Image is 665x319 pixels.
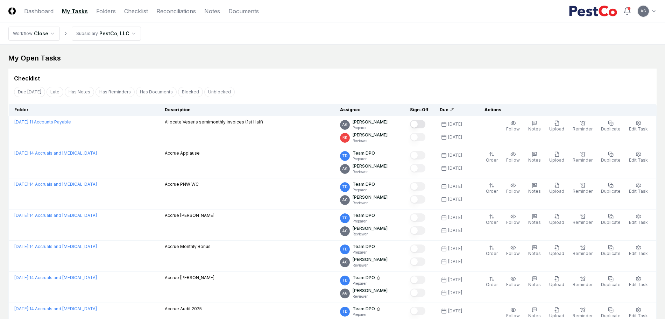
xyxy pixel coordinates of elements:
[14,182,97,187] a: [DATE]:14 Accruals and [MEDICAL_DATA]
[13,30,33,37] div: Workflow
[548,119,566,134] button: Upload
[178,87,203,97] button: Blocked
[165,275,214,281] p: Accrue [PERSON_NAME]
[506,189,520,194] span: Follow
[353,232,388,237] p: Reviewer
[342,278,348,283] span: TD
[410,182,425,191] button: Mark complete
[548,181,566,196] button: Upload
[228,7,259,15] a: Documents
[448,134,462,140] div: [DATE]
[204,7,220,15] a: Notes
[506,157,520,163] span: Follow
[505,212,521,227] button: Follow
[353,200,388,206] p: Reviewer
[505,275,521,289] button: Follow
[448,290,462,296] div: [DATE]
[448,227,462,234] div: [DATE]
[505,119,521,134] button: Follow
[528,313,541,318] span: Notes
[600,150,622,165] button: Duplicate
[410,307,425,315] button: Mark complete
[573,157,593,163] span: Reminder
[549,220,564,225] span: Upload
[342,166,348,171] span: AG
[484,150,499,165] button: Order
[573,189,593,194] span: Reminder
[353,243,375,250] p: Team DPO
[448,121,462,127] div: [DATE]
[14,182,29,187] span: [DATE] :
[440,107,468,113] div: Due
[600,212,622,227] button: Duplicate
[353,187,375,193] p: Preparer
[549,189,564,194] span: Upload
[14,275,97,280] a: [DATE]:14 Accruals and [MEDICAL_DATA]
[353,181,375,187] p: Team DPO
[342,135,347,140] span: RK
[353,312,381,317] p: Preparer
[506,313,520,318] span: Follow
[484,212,499,227] button: Order
[353,225,388,232] p: [PERSON_NAME]
[65,87,94,97] button: Has Notes
[95,87,135,97] button: Has Reminders
[342,260,348,265] span: AG
[8,27,141,41] nav: breadcrumb
[600,275,622,289] button: Duplicate
[165,119,263,125] p: Allocate Veseris semimonthly invoices (1st Half)
[628,150,649,165] button: Edit Task
[628,212,649,227] button: Edit Task
[353,275,375,281] p: Team DPO
[641,8,646,14] span: AG
[506,220,520,225] span: Follow
[353,156,375,162] p: Preparer
[342,215,348,221] span: TD
[353,288,388,294] p: [PERSON_NAME]
[571,181,594,196] button: Reminder
[548,275,566,289] button: Upload
[629,126,648,132] span: Edit Task
[573,282,593,287] span: Reminder
[14,213,97,218] a: [DATE]:14 Accruals and [MEDICAL_DATA]
[353,163,388,169] p: [PERSON_NAME]
[14,150,97,156] a: [DATE]:14 Accruals and [MEDICAL_DATA]
[600,119,622,134] button: Duplicate
[628,243,649,258] button: Edit Task
[353,281,381,286] p: Preparer
[527,275,542,289] button: Notes
[486,282,498,287] span: Order
[353,219,375,224] p: Preparer
[342,291,348,296] span: AG
[486,189,498,194] span: Order
[628,181,649,196] button: Edit Task
[484,275,499,289] button: Order
[628,275,649,289] button: Edit Task
[410,289,425,297] button: Mark complete
[571,275,594,289] button: Reminder
[448,246,462,252] div: [DATE]
[601,282,621,287] span: Duplicate
[14,74,40,83] div: Checklist
[342,122,348,127] span: AG
[410,226,425,235] button: Mark complete
[353,125,388,130] p: Preparer
[165,150,200,156] p: Accrue Applause
[404,104,434,116] th: Sign-Off
[24,7,54,15] a: Dashboard
[448,258,462,265] div: [DATE]
[14,150,29,156] span: [DATE] :
[628,119,649,134] button: Edit Task
[342,247,348,252] span: TD
[629,282,648,287] span: Edit Task
[14,244,29,249] span: [DATE] :
[448,196,462,203] div: [DATE]
[410,120,425,128] button: Mark complete
[410,257,425,266] button: Mark complete
[353,263,388,268] p: Reviewer
[629,220,648,225] span: Edit Task
[571,119,594,134] button: Reminder
[629,313,648,318] span: Edit Task
[506,126,520,132] span: Follow
[14,306,29,311] span: [DATE] :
